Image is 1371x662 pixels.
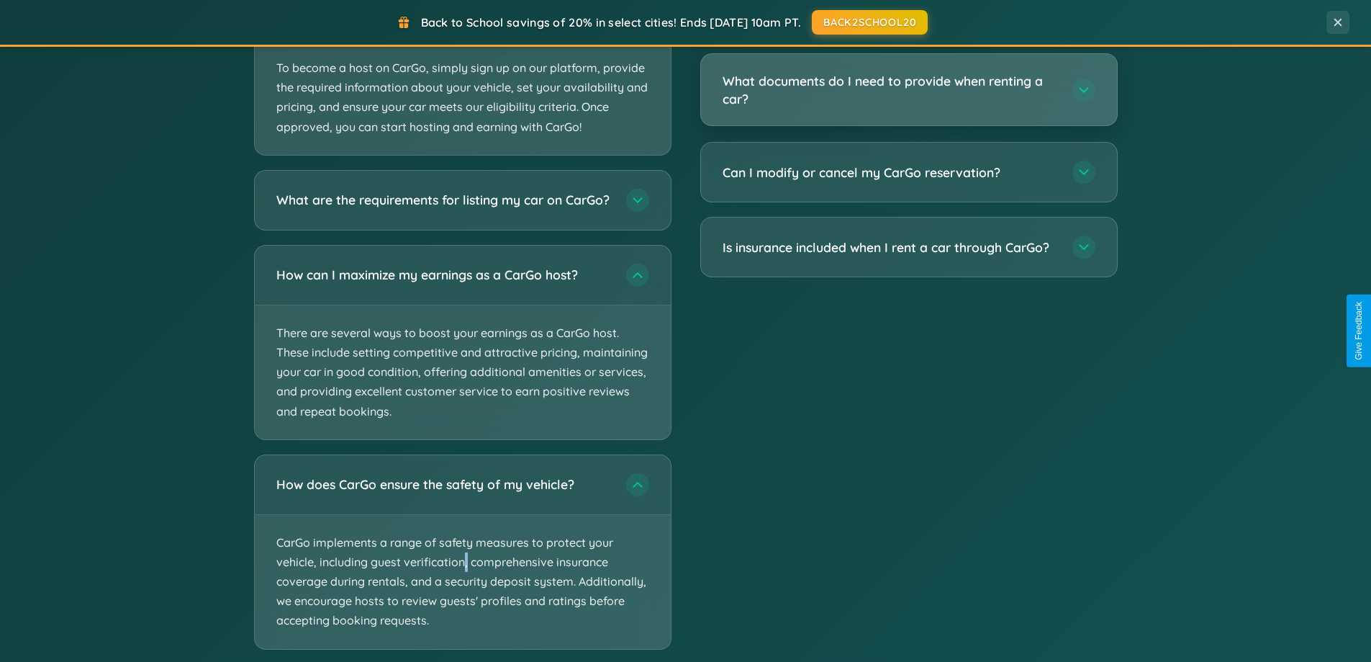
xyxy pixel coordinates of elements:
h3: What documents do I need to provide when renting a car? [723,72,1058,107]
button: BACK2SCHOOL20 [812,10,928,35]
span: Back to School savings of 20% in select cities! Ends [DATE] 10am PT. [421,15,801,30]
div: Give Feedback [1354,302,1364,360]
h3: How does CarGo ensure the safety of my vehicle? [276,475,612,493]
p: There are several ways to boost your earnings as a CarGo host. These include setting competitive ... [255,305,671,439]
h3: How can I maximize my earnings as a CarGo host? [276,266,612,284]
p: CarGo implements a range of safety measures to protect your vehicle, including guest verification... [255,515,671,649]
p: To become a host on CarGo, simply sign up on our platform, provide the required information about... [255,40,671,155]
h3: What are the requirements for listing my car on CarGo? [276,191,612,209]
h3: Can I modify or cancel my CarGo reservation? [723,164,1058,182]
h3: Is insurance included when I rent a car through CarGo? [723,238,1058,256]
